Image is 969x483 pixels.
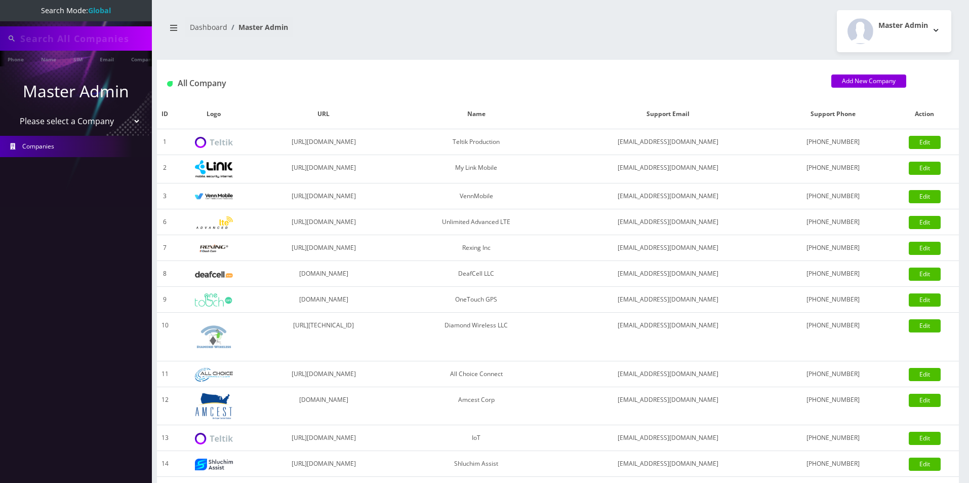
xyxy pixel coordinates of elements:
[255,129,393,155] td: [URL][DOMAIN_NAME]
[157,129,173,155] td: 1
[157,313,173,361] td: 10
[776,451,890,477] td: [PHONE_NUMBER]
[560,155,776,183] td: [EMAIL_ADDRESS][DOMAIN_NAME]
[165,17,550,46] nav: breadcrumb
[36,51,61,66] a: Name
[157,99,173,129] th: ID
[167,79,816,88] h1: All Company
[195,193,233,200] img: VennMobile
[41,6,111,15] span: Search Mode:
[560,209,776,235] td: [EMAIL_ADDRESS][DOMAIN_NAME]
[157,235,173,261] td: 7
[190,22,227,32] a: Dashboard
[776,261,890,287] td: [PHONE_NUMBER]
[560,99,776,129] th: Support Email
[392,451,560,477] td: Shluchim Assist
[255,425,393,451] td: [URL][DOMAIN_NAME]
[195,459,233,470] img: Shluchim Assist
[195,216,233,229] img: Unlimited Advanced LTE
[255,261,393,287] td: [DOMAIN_NAME]
[227,22,288,32] li: Master Admin
[909,136,941,149] a: Edit
[195,318,233,356] img: Diamond Wireless LLC
[776,155,890,183] td: [PHONE_NUMBER]
[195,392,233,420] img: Amcest Corp
[560,261,776,287] td: [EMAIL_ADDRESS][DOMAIN_NAME]
[392,425,560,451] td: IoT
[392,261,560,287] td: DeafCell LLC
[776,209,890,235] td: [PHONE_NUMBER]
[126,51,160,66] a: Company
[560,425,776,451] td: [EMAIL_ADDRESS][DOMAIN_NAME]
[776,387,890,425] td: [PHONE_NUMBER]
[20,29,149,48] input: Search All Companies
[157,287,173,313] td: 9
[157,209,173,235] td: 6
[909,242,941,255] a: Edit
[560,287,776,313] td: [EMAIL_ADDRESS][DOMAIN_NAME]
[195,244,233,253] img: Rexing Inc
[909,216,941,229] a: Edit
[776,183,890,209] td: [PHONE_NUMBER]
[560,313,776,361] td: [EMAIL_ADDRESS][DOMAIN_NAME]
[560,183,776,209] td: [EMAIL_ADDRESS][DOMAIN_NAME]
[255,209,393,235] td: [URL][DOMAIN_NAME]
[255,235,393,261] td: [URL][DOMAIN_NAME]
[776,287,890,313] td: [PHONE_NUMBER]
[195,160,233,178] img: My Link Mobile
[195,368,233,382] img: All Choice Connect
[157,451,173,477] td: 14
[776,361,890,387] td: [PHONE_NUMBER]
[560,451,776,477] td: [EMAIL_ADDRESS][DOMAIN_NAME]
[392,209,560,235] td: Unlimited Advanced LTE
[909,268,941,281] a: Edit
[891,99,959,129] th: Action
[195,137,233,148] img: Teltik Production
[909,368,941,381] a: Edit
[878,21,928,30] h2: Master Admin
[392,183,560,209] td: VennMobile
[255,451,393,477] td: [URL][DOMAIN_NAME]
[392,361,560,387] td: All Choice Connect
[776,313,890,361] td: [PHONE_NUMBER]
[95,51,119,66] a: Email
[255,99,393,129] th: URL
[157,387,173,425] td: 12
[909,293,941,307] a: Edit
[255,387,393,425] td: [DOMAIN_NAME]
[909,162,941,175] a: Edit
[392,155,560,183] td: My Link Mobile
[776,235,890,261] td: [PHONE_NUMBER]
[255,287,393,313] td: [DOMAIN_NAME]
[560,361,776,387] td: [EMAIL_ADDRESS][DOMAIN_NAME]
[776,425,890,451] td: [PHONE_NUMBER]
[560,387,776,425] td: [EMAIL_ADDRESS][DOMAIN_NAME]
[157,261,173,287] td: 8
[909,458,941,471] a: Edit
[392,387,560,425] td: Amcest Corp
[22,142,54,151] span: Companies
[88,6,111,15] strong: Global
[909,432,941,445] a: Edit
[837,10,951,52] button: Master Admin
[195,293,233,307] img: OneTouch GPS
[157,183,173,209] td: 3
[157,155,173,183] td: 2
[776,99,890,129] th: Support Phone
[776,129,890,155] td: [PHONE_NUMBER]
[560,235,776,261] td: [EMAIL_ADDRESS][DOMAIN_NAME]
[195,271,233,278] img: DeafCell LLC
[909,319,941,332] a: Edit
[560,129,776,155] td: [EMAIL_ADDRESS][DOMAIN_NAME]
[173,99,255,129] th: Logo
[167,81,173,87] img: All Company
[255,183,393,209] td: [URL][DOMAIN_NAME]
[392,235,560,261] td: Rexing Inc
[255,361,393,387] td: [URL][DOMAIN_NAME]
[909,190,941,203] a: Edit
[157,361,173,387] td: 11
[392,99,560,129] th: Name
[392,129,560,155] td: Teltik Production
[68,51,88,66] a: SIM
[157,425,173,451] td: 13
